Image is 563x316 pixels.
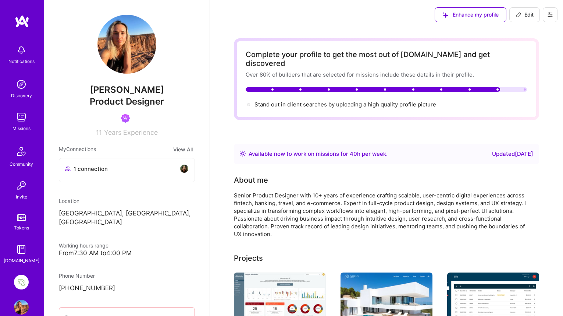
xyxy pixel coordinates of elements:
[10,160,33,168] div: Community
[435,7,506,22] button: Enhance my profile
[90,96,164,107] span: Product Designer
[246,71,527,78] div: Over 80% of builders that are selected for missions include these details in their profile.
[249,150,388,158] div: Available now to work on missions for h per week .
[240,151,246,157] img: Availability
[104,129,158,136] span: Years Experience
[171,145,195,154] button: View All
[96,129,102,136] span: 11
[4,257,39,264] div: [DOMAIN_NAME]
[13,143,30,160] img: Community
[246,50,527,68] div: Complete your profile to get the most out of [DOMAIN_NAME] and get discovered
[442,11,499,18] span: Enhance my profile
[509,7,540,22] button: Edit
[59,284,195,293] p: [PHONE_NUMBER]
[14,110,29,124] img: teamwork
[234,175,268,186] div: About me
[8,57,35,65] div: Notifications
[15,15,29,28] img: logo
[97,15,156,74] img: User Avatar
[442,12,448,18] i: icon SuggestedTeams
[59,197,195,205] div: Location
[17,214,26,221] img: tokens
[59,209,195,227] p: [GEOGRAPHIC_DATA], [GEOGRAPHIC_DATA], [GEOGRAPHIC_DATA]
[14,77,29,92] img: discovery
[59,242,108,249] span: Working hours range
[16,193,27,201] div: Invite
[59,84,195,95] span: [PERSON_NAME]
[254,101,436,108] div: Stand out in client searches by uploading a high quality profile picture
[74,165,108,173] span: 1 connection
[59,158,195,182] button: 1 connectionavatar
[14,275,29,289] img: Lettuce Financial
[13,124,31,132] div: Missions
[11,92,32,99] div: Discovery
[12,300,31,315] a: User Avatar
[14,300,29,315] img: User Avatar
[180,164,189,173] img: avatar
[59,145,96,154] span: My Connections
[14,178,29,193] img: Invite
[492,150,533,158] div: Updated [DATE]
[516,11,534,18] span: Edit
[14,242,29,257] img: guide book
[14,224,29,232] div: Tokens
[234,192,528,238] div: Senior Product Designer with 10+ years of experience crafting scalable, user-centric digital expe...
[65,166,71,172] i: icon Collaborator
[14,43,29,57] img: bell
[121,114,130,123] img: Been on Mission
[234,253,263,264] div: Projects
[350,150,357,157] span: 40
[12,275,31,289] a: Lettuce Financial
[59,273,95,279] span: Phone Number
[59,249,195,257] div: From 7:30 AM to 4:00 PM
